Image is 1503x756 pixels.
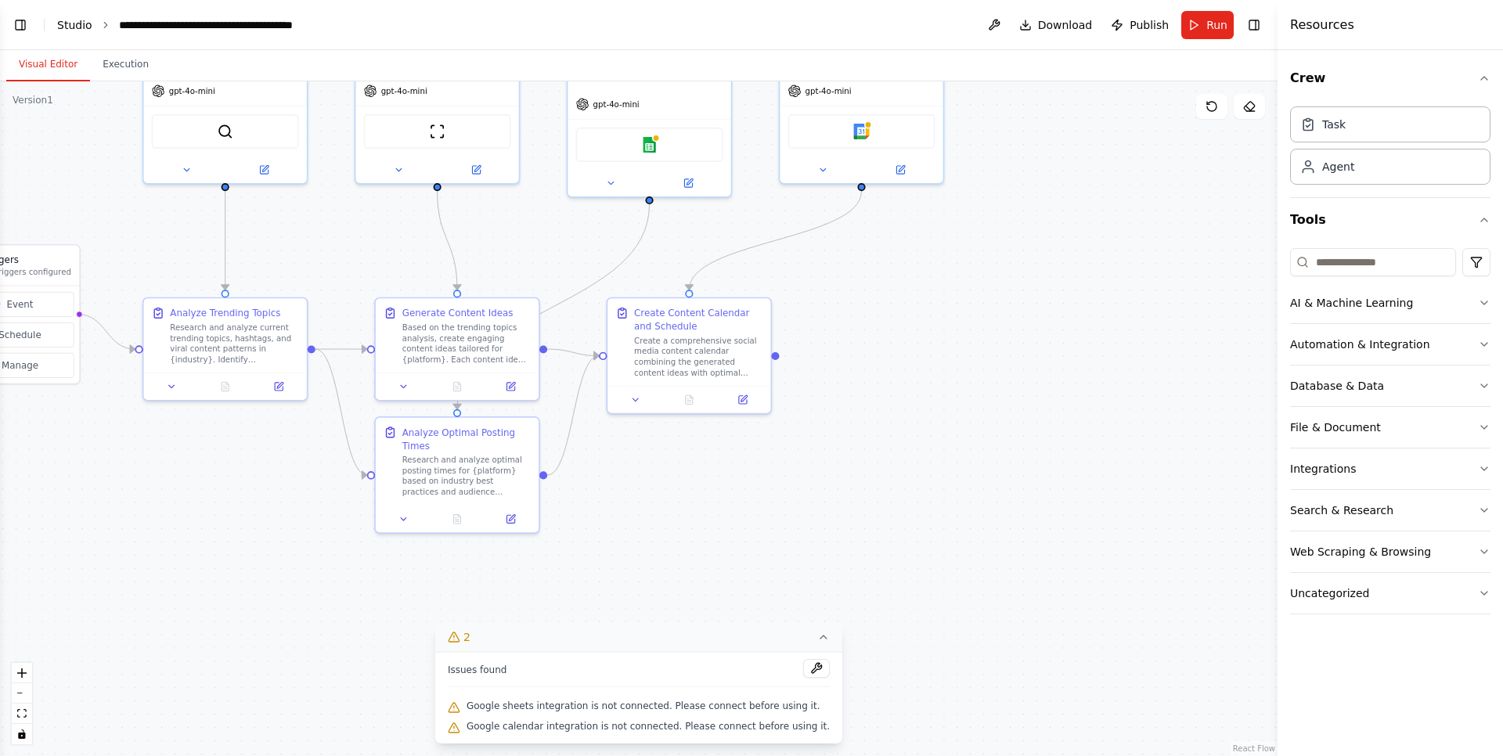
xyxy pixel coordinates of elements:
[431,191,463,290] g: Edge from e057705a-056a-421a-b509-31190bdb89dd to 6401d373-0ee0-4d05-a3d5-0f443135438b
[429,379,485,394] button: No output available
[402,455,531,497] div: Research and analyze optimal posting times for {platform} based on industry best practices and au...
[315,343,367,482] g: Edge from 3a2211fd-47bb-433b-b547-69a7e3f230d1 to 3969c013-4d53-4ae2-918b-6a675d1faae5
[374,297,540,401] div: Generate Content IdeasBased on the trending topics analysis, create engaging content ideas tailor...
[1181,11,1234,39] button: Run
[1290,448,1490,489] button: Integrations
[467,700,820,712] span: Google sheets integration is not connected. Please connect before using it.
[1322,117,1346,132] div: Task
[402,426,531,452] div: Analyze Optimal Posting Times
[467,720,830,733] span: Google calendar integration is not connected. Please connect before using it.
[256,379,301,394] button: Open in side panel
[429,124,445,139] img: ScrapeWebsiteTool
[1290,407,1490,448] button: File & Document
[381,86,427,97] span: gpt-4o-mini
[1290,502,1393,518] div: Search & Research
[1290,337,1430,352] div: Automation & Integration
[853,124,869,139] img: Google calendar
[1290,490,1490,531] button: Search & Research
[226,162,301,178] button: Open in side panel
[1290,242,1490,627] div: Tools
[2,358,38,372] span: Manage
[463,629,470,645] span: 2
[315,343,367,356] g: Edge from 3a2211fd-47bb-433b-b547-69a7e3f230d1 to 6401d373-0ee0-4d05-a3d5-0f443135438b
[1290,585,1369,601] div: Uncategorized
[1290,324,1490,365] button: Automation & Integration
[1105,11,1175,39] button: Publish
[12,704,32,724] button: fit view
[6,297,33,311] span: Event
[12,683,32,704] button: zoom out
[863,162,938,178] button: Open in side panel
[1290,16,1354,34] h4: Resources
[90,49,161,81] button: Execution
[9,14,31,36] button: Show left sidebar
[142,32,308,185] div: gpt-4o-miniSerperDevTool
[1290,419,1381,435] div: File & Document
[1290,573,1490,614] button: Uncategorized
[1038,17,1093,33] span: Download
[607,297,773,415] div: Create Content Calendar and ScheduleCreate a comprehensive social media content calendar combinin...
[170,306,280,319] div: Analyze Trending Topics
[1290,544,1431,560] div: Web Scraping & Browsing
[1290,461,1356,477] div: Integrations
[355,32,521,185] div: gpt-4o-miniScrapeWebsiteTool
[1233,744,1275,753] a: React Flow attribution
[451,204,656,409] g: Edge from 9fb71364-7b73-4361-b391-b4d294f65607 to 3969c013-4d53-4ae2-918b-6a675d1faae5
[57,17,295,33] nav: breadcrumb
[547,343,599,362] g: Edge from 6401d373-0ee0-4d05-a3d5-0f443135438b to 68e483bc-149e-4190-aab3-506acea5145f
[374,416,540,534] div: Analyze Optimal Posting TimesResearch and analyze optimal posting times for {platform} based on i...
[683,191,868,290] g: Edge from 7a1b25cc-2dde-4121-84a9-258606edccb4 to 68e483bc-149e-4190-aab3-506acea5145f
[651,175,726,191] button: Open in side panel
[1206,17,1227,33] span: Run
[488,511,533,527] button: Open in side panel
[197,379,254,394] button: No output available
[6,49,90,81] button: Visual Editor
[1243,14,1265,36] button: Hide right sidebar
[169,86,215,97] span: gpt-4o-mini
[1322,159,1354,175] div: Agent
[438,162,514,178] button: Open in side panel
[218,191,232,290] g: Edge from 68f15dc6-6b0d-4a07-9b8c-76bc5ff2e7c8 to 3a2211fd-47bb-433b-b547-69a7e3f230d1
[402,306,514,319] div: Generate Content Ideas
[429,511,485,527] button: No output available
[567,32,733,198] div: gpt-4o-miniGoogle sheets
[217,124,232,139] img: SerperDevTool
[1290,100,1490,197] div: Crew
[1290,365,1490,406] button: Database & Data
[1290,295,1413,311] div: AI & Machine Learning
[488,379,533,394] button: Open in side panel
[593,99,640,110] span: gpt-4o-mini
[1130,17,1169,33] span: Publish
[1290,56,1490,100] button: Crew
[142,297,308,401] div: Analyze Trending TopicsResearch and analyze current trending topics, hashtags, and viral content ...
[661,392,718,408] button: No output available
[170,322,298,365] div: Research and analyze current trending topics, hashtags, and viral content patterns in {industry}....
[806,86,852,97] span: gpt-4o-mini
[57,19,92,31] a: Studio
[448,664,507,676] span: Issues found
[402,322,531,365] div: Based on the trending topics analysis, create engaging content ideas tailored for {platform}. Eac...
[1013,11,1099,39] button: Download
[12,724,32,744] button: toggle interactivity
[720,392,766,408] button: Open in side panel
[12,663,32,744] div: React Flow controls
[1290,531,1490,572] button: Web Scraping & Browsing
[779,32,945,185] div: gpt-4o-miniGoogle calendar
[13,94,53,106] div: Version 1
[547,349,599,481] g: Edge from 3969c013-4d53-4ae2-918b-6a675d1faae5 to 68e483bc-149e-4190-aab3-506acea5145f
[634,306,762,333] div: Create Content Calendar and Schedule
[78,308,135,355] g: Edge from triggers to 3a2211fd-47bb-433b-b547-69a7e3f230d1
[12,663,32,683] button: zoom in
[1290,198,1490,242] button: Tools
[634,336,762,378] div: Create a comprehensive social media content calendar combining the generated content ideas with o...
[641,137,657,153] img: Google sheets
[1290,378,1384,394] div: Database & Data
[435,623,842,652] button: 2
[1290,283,1490,323] button: AI & Machine Learning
